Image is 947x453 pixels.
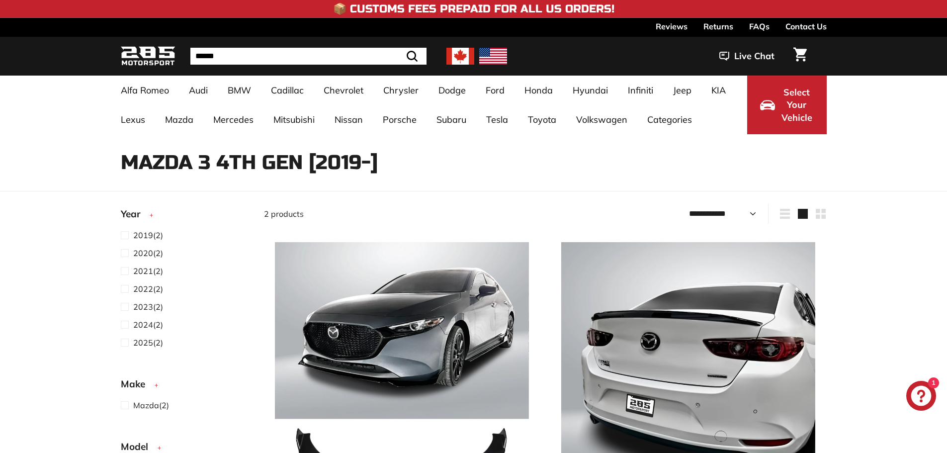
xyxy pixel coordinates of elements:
[618,76,663,105] a: Infiniti
[787,39,813,73] a: Cart
[121,377,153,391] span: Make
[701,76,736,105] a: KIA
[155,105,203,134] a: Mazda
[373,76,429,105] a: Chrysler
[133,284,153,294] span: 2022
[476,76,515,105] a: Ford
[133,337,163,349] span: (2)
[703,18,733,35] a: Returns
[747,76,827,134] button: Select Your Vehicle
[190,48,427,65] input: Search
[734,50,775,63] span: Live Chat
[203,105,263,134] a: Mercedes
[373,105,427,134] a: Porsche
[133,230,153,240] span: 2019
[325,105,373,134] a: Nissan
[261,76,314,105] a: Cadillac
[121,45,175,68] img: Logo_285_Motorsport_areodynamics_components
[314,76,373,105] a: Chevrolet
[218,76,261,105] a: BMW
[179,76,218,105] a: Audi
[133,400,159,410] span: Mazda
[706,44,787,69] button: Live Chat
[563,76,618,105] a: Hyundai
[133,248,153,258] span: 2020
[429,76,476,105] a: Dodge
[656,18,688,35] a: Reviews
[264,208,545,220] div: 2 products
[133,247,163,259] span: (2)
[121,374,248,399] button: Make
[780,86,814,124] span: Select Your Vehicle
[133,266,153,276] span: 2021
[133,338,153,348] span: 2025
[121,204,248,229] button: Year
[476,105,518,134] a: Tesla
[518,105,566,134] a: Toyota
[785,18,827,35] a: Contact Us
[133,283,163,295] span: (2)
[333,3,614,15] h4: 📦 Customs Fees Prepaid for All US Orders!
[133,319,163,331] span: (2)
[133,301,163,313] span: (2)
[133,320,153,330] span: 2024
[515,76,563,105] a: Honda
[263,105,325,134] a: Mitsubishi
[427,105,476,134] a: Subaru
[133,302,153,312] span: 2023
[637,105,702,134] a: Categories
[111,76,179,105] a: Alfa Romeo
[566,105,637,134] a: Volkswagen
[663,76,701,105] a: Jeep
[111,105,155,134] a: Lexus
[121,207,148,221] span: Year
[133,399,169,411] span: (2)
[121,152,827,174] h1: Mazda 3 4th Gen [2019-]
[749,18,770,35] a: FAQs
[133,265,163,277] span: (2)
[133,229,163,241] span: (2)
[903,381,939,413] inbox-online-store-chat: Shopify online store chat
